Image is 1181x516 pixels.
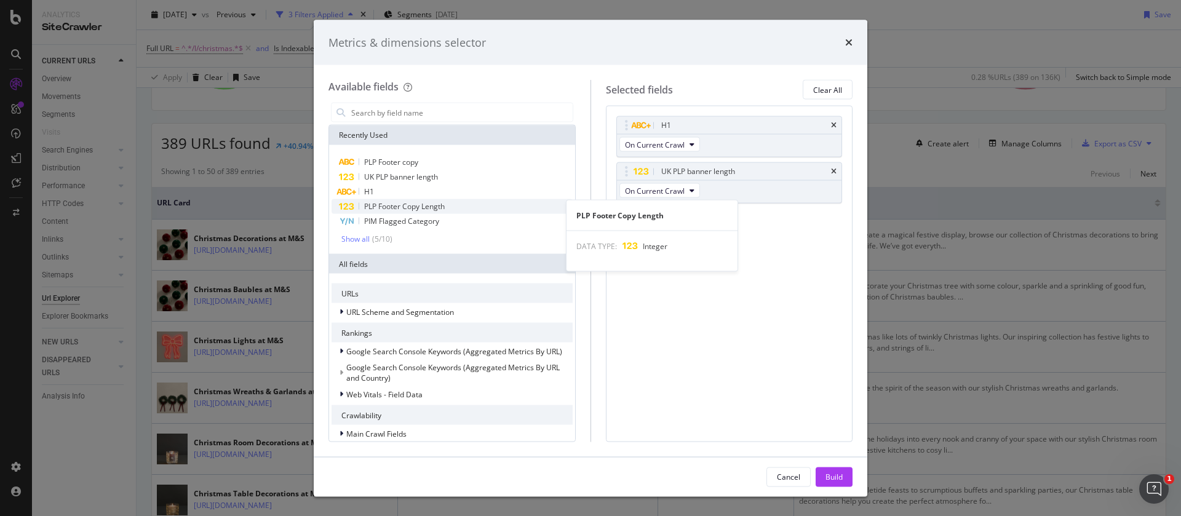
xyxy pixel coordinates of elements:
div: modal [314,20,867,496]
div: Selected fields [606,82,673,97]
div: UK PLP banner lengthtimesOn Current Crawl [616,162,843,204]
div: Build [825,471,843,482]
span: PLP Footer Copy Length [364,201,445,212]
span: On Current Crawl [625,185,685,196]
span: Web Vitals - Field Data [346,389,423,399]
span: PIM Flagged Category [364,216,439,226]
div: times [831,168,837,175]
div: Cancel [777,471,800,482]
span: Main Crawl Fields [346,428,407,439]
div: Recently Used [329,125,575,145]
span: PLP Footer copy [364,157,418,167]
span: Google Search Console Keywords (Aggregated Metrics By URL) [346,346,562,356]
button: On Current Crawl [619,137,700,152]
span: 1 [1164,474,1174,484]
iframe: Intercom live chat [1139,474,1169,504]
button: Cancel [766,467,811,486]
div: times [831,122,837,129]
div: H1 [661,119,671,132]
div: URLs [332,284,573,303]
span: Integer [643,240,667,251]
span: H1 [364,186,374,197]
div: Clear All [813,84,842,95]
div: times [845,34,853,50]
div: PLP Footer Copy Length [567,210,738,220]
div: Available fields [328,80,399,93]
button: Clear All [803,80,853,100]
div: H1timesOn Current Crawl [616,116,843,157]
div: UK PLP banner length [661,165,735,178]
span: Google Search Console Keywords (Aggregated Metrics By URL and Country) [346,362,560,383]
input: Search by field name [350,103,573,122]
div: Crawlability [332,405,573,425]
button: Build [816,467,853,486]
button: On Current Crawl [619,183,700,198]
span: URL Scheme and Segmentation [346,306,454,317]
div: ( 5 / 10 ) [370,234,392,244]
div: Show all [341,234,370,243]
div: Metrics & dimensions selector [328,34,486,50]
div: All fields [329,254,575,274]
span: UK PLP banner length [364,172,438,182]
div: This group is disabled [332,362,573,383]
div: Rankings [332,323,573,343]
span: On Current Crawl [625,139,685,149]
span: DATA TYPE: [576,240,617,251]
